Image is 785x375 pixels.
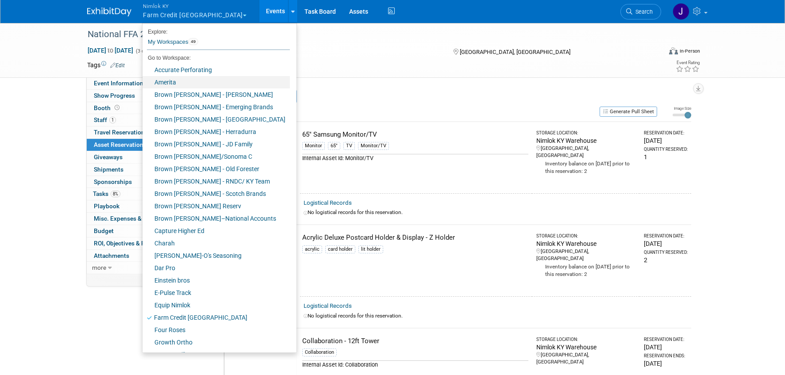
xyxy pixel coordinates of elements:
[142,138,290,150] a: Brown [PERSON_NAME] - JD Family
[302,130,528,139] div: 65" Samsung Monitor/TV
[644,249,688,256] div: Quantity Reserved:
[142,287,290,299] a: E-Pulse Track
[142,64,290,76] a: Accurate Perforating
[536,248,636,262] div: [GEOGRAPHIC_DATA], [GEOGRAPHIC_DATA]
[620,4,661,19] a: Search
[142,348,290,361] a: Heaven Hill
[358,142,389,150] div: Monitor/TV
[142,113,290,126] a: Brown [PERSON_NAME] - [GEOGRAPHIC_DATA]
[536,239,636,248] div: Nimlok KY Warehouse
[142,200,290,212] a: Brown [PERSON_NAME] Reserv
[147,34,290,50] a: My Workspaces49
[87,237,179,249] a: ROI, Objectives & ROO
[669,47,678,54] img: Format-Inperson.png
[142,336,290,348] a: Growth Ortho
[644,343,688,352] div: [DATE]
[302,360,528,369] div: Internal Asset Id: Collaboration
[673,106,691,111] div: Image Size
[87,126,179,138] a: Travel Reservations
[676,61,700,65] div: Event Rating
[328,142,340,150] div: 65"
[142,163,290,175] a: Brown [PERSON_NAME] - Old Forester
[106,47,115,54] span: to
[94,203,119,210] span: Playbook
[304,209,688,216] div: No logistical records for this reservation.
[87,213,179,225] a: Misc. Expenses & Credits
[142,126,290,138] a: Brown [PERSON_NAME] - Herradurra
[536,159,636,175] div: Inventory balance on [DATE] prior to this reservation: 2
[536,343,636,352] div: Nimlok KY Warehouse
[87,200,179,212] a: Playbook
[188,38,198,45] span: 49
[93,190,120,197] span: Tasks
[94,141,158,148] span: Asset Reservations
[87,262,179,274] a: more
[94,116,116,123] span: Staff
[644,153,688,161] div: 1
[142,225,290,237] a: Capture Higher Ed
[644,359,688,368] div: [DATE]
[87,164,179,176] a: Shipments
[142,88,290,101] a: Brown [PERSON_NAME] - [PERSON_NAME]
[343,142,355,150] div: TV
[302,142,325,150] div: Monitor
[536,136,636,145] div: Nimlok KY Warehouse
[142,52,290,64] li: Go to Workspace:
[644,337,688,343] div: Reservation Date:
[142,324,290,336] a: Four Roses
[94,166,123,173] span: Shipments
[142,101,290,113] a: Brown [PERSON_NAME] - Emerging Brands
[94,240,153,247] span: ROI, Objectives & ROO
[94,129,148,136] span: Travel Reservations
[111,191,120,197] span: 8%
[87,8,131,16] img: ExhibitDay
[142,274,290,287] a: Einstein bros
[94,80,143,87] span: Event Information
[358,245,383,253] div: lit holder
[644,136,688,145] div: [DATE]
[87,102,179,114] a: Booth
[110,62,125,69] a: Edit
[142,262,290,274] a: Dar Pro
[142,299,290,311] a: Equip Nimlok
[302,337,528,346] div: Collaboration - 12ft Tower
[609,46,700,59] div: Event Format
[644,353,688,359] div: Reservation Ends:
[142,249,290,262] a: [PERSON_NAME]-O's Seasoning
[679,48,700,54] div: In-Person
[87,61,125,69] td: Tags
[142,27,290,34] li: Explore:
[94,153,123,161] span: Giveaways
[644,146,688,153] div: Quantity Reserved:
[632,8,653,15] span: Search
[143,1,246,11] span: Nimlok KY
[94,178,132,185] span: Sponsorships
[325,245,355,253] div: card holder
[87,139,179,151] a: Asset Reservations29
[644,256,688,264] div: 2
[87,151,179,163] a: Giveaways
[536,352,636,366] div: [GEOGRAPHIC_DATA], [GEOGRAPHIC_DATA]
[142,76,290,88] a: Amerita
[87,225,179,237] a: Budget
[536,130,636,136] div: Storage Location:
[87,176,179,188] a: Sponsorships
[87,188,179,200] a: Tasks8%
[94,215,163,222] span: Misc. Expenses & Credits
[94,252,129,259] span: Attachments
[94,92,135,99] span: Show Progress
[94,227,114,234] span: Budget
[304,302,352,309] a: Logistical Records
[142,311,290,324] a: Farm Credit [GEOGRAPHIC_DATA]
[87,46,134,54] span: [DATE] [DATE]
[142,187,290,200] a: Brown [PERSON_NAME] - Scotch Brands
[536,262,636,278] div: Inventory balance on [DATE] prior to this reservation: 2
[87,250,179,262] a: Attachments
[600,107,657,117] button: Generate Pull Sheet
[85,27,648,42] div: National FFA 2025
[109,117,116,123] span: 1
[304,199,352,206] a: Logistical Records
[87,90,179,102] a: Show Progress
[302,245,322,253] div: acrylic
[94,104,121,111] span: Booth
